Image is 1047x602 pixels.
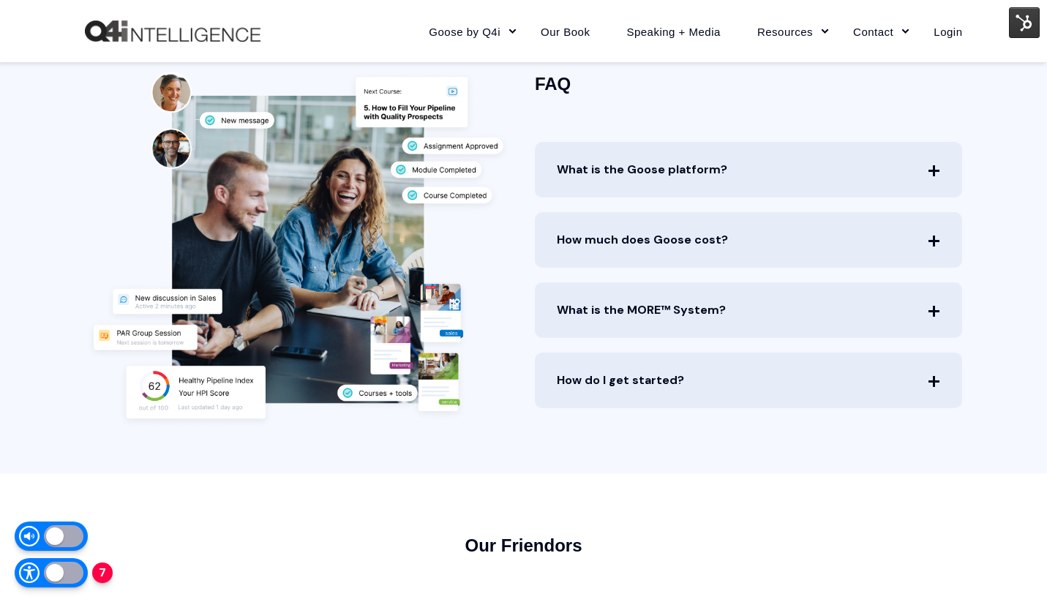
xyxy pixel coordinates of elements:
a: Back to Home [85,20,260,42]
span: How do I get started? [535,353,963,408]
span: What is the MORE™ System? [535,282,963,338]
h4: FAQ [535,70,571,98]
span: How much does Goose cost? [535,212,963,268]
img: Q4intelligence, LLC logo [85,20,260,42]
span: What is the Goose platform? [535,142,963,197]
img: An image of two people working together at a desk surrounded by icons and graphics that represent... [85,70,513,429]
iframe: Chat Widget [974,532,1047,602]
h4: Our Friendors [279,532,769,560]
img: HubSpot Tools Menu Toggle [1009,7,1040,38]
